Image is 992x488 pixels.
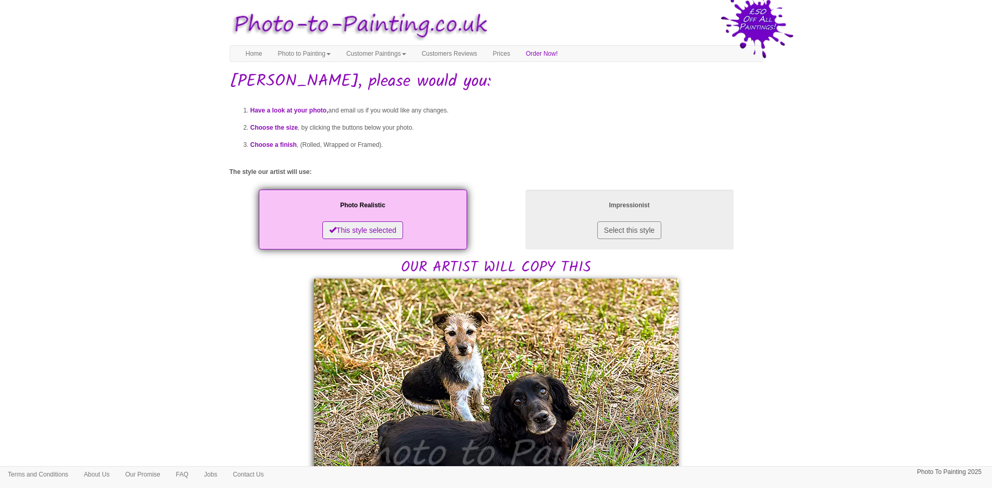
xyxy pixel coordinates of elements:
a: Jobs [196,467,225,482]
a: Order Now! [518,46,566,61]
a: Customer Paintings [338,46,414,61]
a: About Us [76,467,117,482]
label: The style our artist will use: [230,168,312,177]
a: Our Promise [117,467,168,482]
a: Photo to Painting [270,46,338,61]
p: Photo To Painting 2025 [917,467,982,478]
a: Home [238,46,270,61]
p: Impressionist [536,200,723,211]
li: , by clicking the buttons below your photo. [250,119,763,136]
a: Prices [485,46,518,61]
li: , (Rolled, Wrapped or Framed). [250,136,763,154]
h1: [PERSON_NAME], please would you: [230,72,763,91]
button: Select this style [597,221,661,239]
a: Contact Us [225,467,271,482]
a: Customers Reviews [414,46,485,61]
span: Choose a finish [250,141,297,148]
span: Choose the size [250,124,298,131]
a: FAQ [168,467,196,482]
img: Photo to Painting [224,5,491,45]
li: and email us if you would like any changes. [250,102,763,119]
h2: OUR ARTIST WILL COPY THIS [230,187,763,276]
p: Photo Realistic [269,200,457,211]
span: Have a look at your photo, [250,107,329,114]
button: This style selected [322,221,403,239]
